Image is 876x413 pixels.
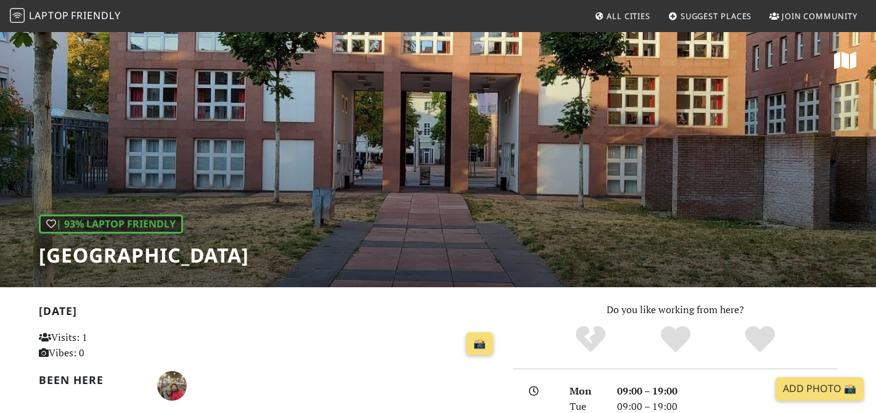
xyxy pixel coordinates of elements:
[633,324,718,355] div: Yes
[10,6,121,27] a: LaptopFriendly LaptopFriendly
[776,377,864,401] a: Add Photo 📸
[514,302,838,318] p: Do you like working from here?
[29,9,69,22] span: Laptop
[610,383,845,399] div: 09:00 – 19:00
[718,324,803,355] div: Definitely!
[157,371,187,401] img: 5302-amritha-raj.jpg
[10,8,25,23] img: LaptopFriendly
[39,215,183,234] div: | 93% Laptop Friendly
[562,383,609,399] div: Mon
[607,10,650,22] span: All Cities
[466,332,493,356] a: 📸
[681,10,752,22] span: Suggest Places
[782,10,858,22] span: Join Community
[39,243,249,267] h1: [GEOGRAPHIC_DATA]
[548,324,633,355] div: No
[157,378,187,391] span: Amritha raj herle
[589,5,655,27] a: All Cities
[39,305,499,322] h2: [DATE]
[71,9,120,22] span: Friendly
[39,374,143,386] h2: Been here
[39,330,182,361] p: Visits: 1 Vibes: 0
[764,5,862,27] a: Join Community
[663,5,757,27] a: Suggest Places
